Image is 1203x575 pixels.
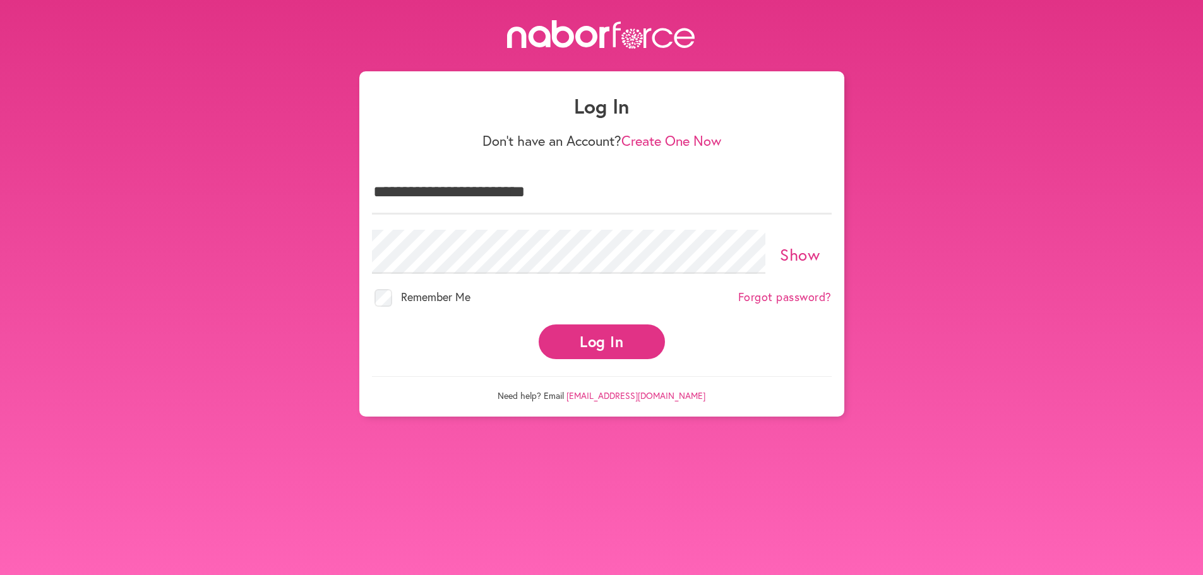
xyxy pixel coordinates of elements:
[372,376,832,401] p: Need help? Email
[566,389,705,401] a: [EMAIL_ADDRESS][DOMAIN_NAME]
[780,244,820,265] a: Show
[372,133,832,149] p: Don't have an Account?
[539,324,665,359] button: Log In
[738,290,832,304] a: Forgot password?
[372,94,832,118] h1: Log In
[621,131,721,150] a: Create One Now
[401,289,470,304] span: Remember Me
